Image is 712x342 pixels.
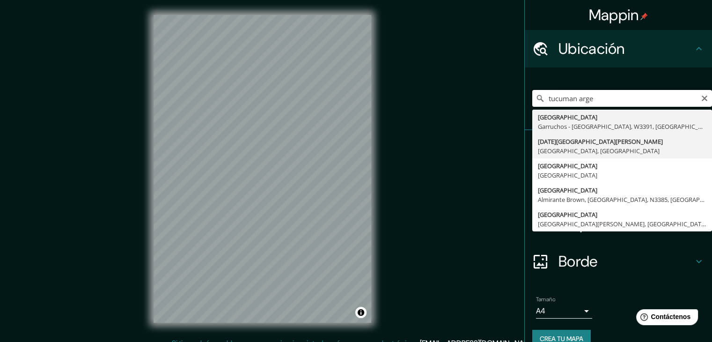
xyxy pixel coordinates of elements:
[525,30,712,67] div: Ubicación
[640,13,648,20] img: pin-icon.png
[525,205,712,243] div: Disposición
[532,90,712,107] input: Elige tu ciudad o zona
[538,113,597,121] font: [GEOGRAPHIC_DATA]
[525,243,712,280] div: Borde
[355,307,367,318] button: Activar o desactivar atribución
[538,162,597,170] font: [GEOGRAPHIC_DATA]
[701,93,708,102] button: Claro
[538,186,597,194] font: [GEOGRAPHIC_DATA]
[525,168,712,205] div: Estilo
[538,137,663,146] font: [DATE][GEOGRAPHIC_DATA][PERSON_NAME]
[538,171,597,179] font: [GEOGRAPHIC_DATA]
[536,304,592,319] div: A4
[538,210,597,219] font: [GEOGRAPHIC_DATA]
[525,130,712,168] div: Patas
[558,252,598,271] font: Borde
[629,305,702,332] iframe: Lanzador de widgets de ayuda
[154,15,371,323] canvas: Mapa
[589,5,639,25] font: Mappin
[538,147,660,155] font: [GEOGRAPHIC_DATA], [GEOGRAPHIC_DATA]
[536,306,545,316] font: A4
[558,39,625,59] font: Ubicación
[536,296,555,303] font: Tamaño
